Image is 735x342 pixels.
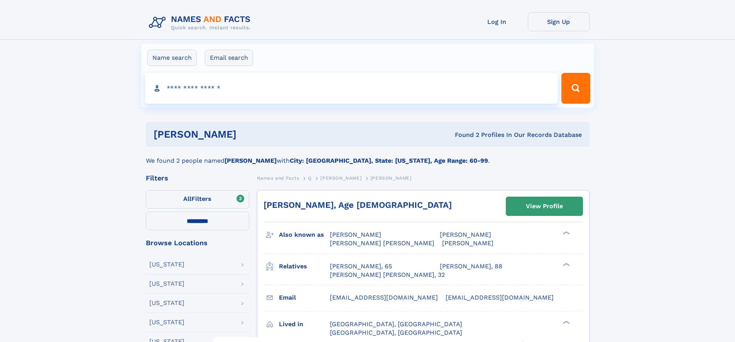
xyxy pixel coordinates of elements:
[290,157,488,164] b: City: [GEOGRAPHIC_DATA], State: [US_STATE], Age Range: 60-99
[442,239,493,247] span: [PERSON_NAME]
[330,320,462,328] span: [GEOGRAPHIC_DATA], [GEOGRAPHIC_DATA]
[330,271,445,279] a: [PERSON_NAME] [PERSON_NAME], 32
[330,294,438,301] span: [EMAIL_ADDRESS][DOMAIN_NAME]
[147,50,197,66] label: Name search
[257,173,299,183] a: Names and Facts
[146,12,257,33] img: Logo Names and Facts
[528,12,590,31] a: Sign Up
[330,262,392,271] a: [PERSON_NAME], 65
[146,147,590,165] div: We found 2 people named with .
[330,239,434,247] span: [PERSON_NAME] [PERSON_NAME]
[279,228,330,241] h3: Also known as
[149,261,184,268] div: [US_STATE]
[561,320,570,325] div: ❯
[446,294,554,301] span: [EMAIL_ADDRESS][DOMAIN_NAME]
[330,231,381,238] span: [PERSON_NAME]
[526,197,563,215] div: View Profile
[561,73,590,104] button: Search Button
[264,200,452,210] a: [PERSON_NAME], Age [DEMOGRAPHIC_DATA]
[279,318,330,331] h3: Lived in
[279,260,330,273] h3: Relatives
[330,329,462,336] span: [GEOGRAPHIC_DATA], [GEOGRAPHIC_DATA]
[149,319,184,325] div: [US_STATE]
[466,12,528,31] a: Log In
[370,175,412,181] span: [PERSON_NAME]
[440,231,491,238] span: [PERSON_NAME]
[308,175,312,181] span: Q
[561,262,570,267] div: ❯
[279,291,330,304] h3: Email
[149,300,184,306] div: [US_STATE]
[154,130,346,139] h1: [PERSON_NAME]
[146,175,249,182] div: Filters
[308,173,312,183] a: Q
[561,231,570,236] div: ❯
[346,131,582,139] div: Found 2 Profiles In Our Records Database
[183,195,191,202] span: All
[440,262,502,271] a: [PERSON_NAME], 88
[225,157,277,164] b: [PERSON_NAME]
[205,50,253,66] label: Email search
[146,239,249,246] div: Browse Locations
[506,197,583,216] a: View Profile
[146,190,249,209] label: Filters
[149,281,184,287] div: [US_STATE]
[145,73,558,104] input: search input
[320,175,362,181] span: [PERSON_NAME]
[320,173,362,183] a: [PERSON_NAME]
